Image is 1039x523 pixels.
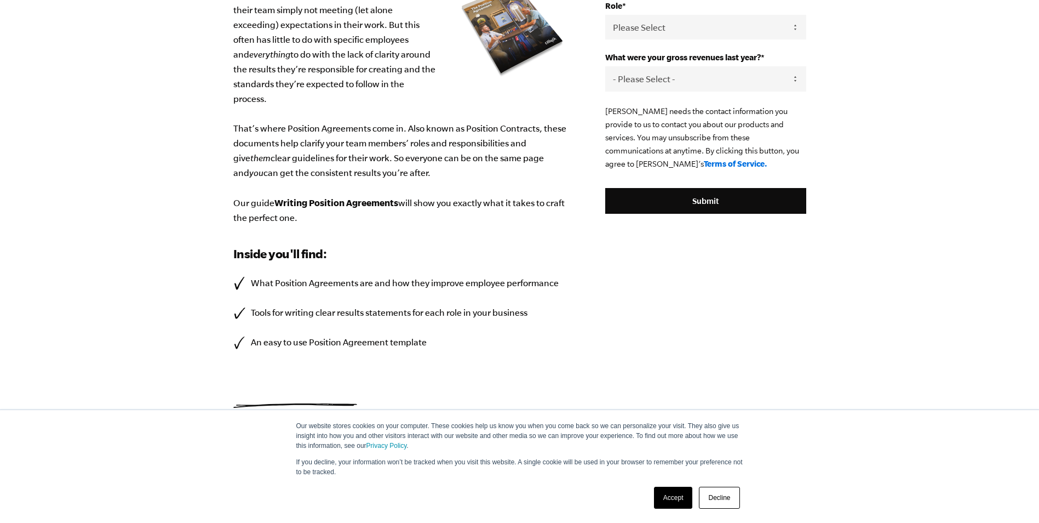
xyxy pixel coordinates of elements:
li: What Position Agreements are and how they improve employee performance [233,276,573,291]
i: you [249,168,263,178]
p: If you decline, your information won’t be tracked when you visit this website. A single cookie wi... [296,457,743,477]
a: Accept [654,487,693,509]
p: [PERSON_NAME] needs the contact information you provide to us to contact you about our products a... [605,105,806,170]
span: What were your gross revenues last year? [605,53,761,62]
input: Submit [605,188,806,214]
i: them [250,153,271,163]
b: Writing Position Agreements [274,197,398,208]
i: everything [249,49,290,59]
a: Decline [699,487,739,509]
a: Privacy Policy [366,442,407,450]
li: Tools for writing clear results statements for each role in your business [233,305,573,320]
a: Terms of Service. [704,159,767,168]
span: Role [605,1,622,10]
h3: Inside you'll find: [233,245,573,263]
p: Our website stores cookies on your computer. These cookies help us know you when you come back so... [296,421,743,451]
li: An easy to use Position Agreement template [233,335,573,350]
